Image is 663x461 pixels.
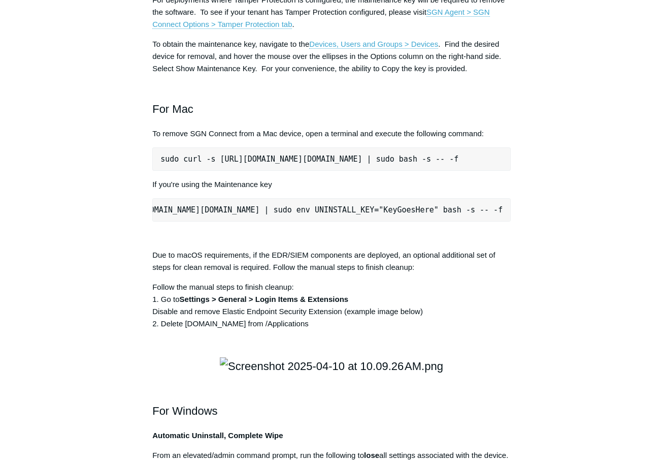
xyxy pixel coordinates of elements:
[180,295,349,303] strong: Settings > General > Login Items & Extensions
[152,147,511,171] pre: sudo curl -s [URL][DOMAIN_NAME][DOMAIN_NAME] | sudo bash -s -- -f
[152,82,511,118] h2: For Mac
[220,357,443,375] img: Screenshot 2025-04-10 at 10.09.26 AM.png
[152,431,283,440] strong: Automatic Uninstall, Complete Wipe
[152,178,511,191] p: If you're using the Maintenance key
[152,38,511,75] p: To obtain the maintenance key, navigate to the . Find the desired device for removal, and hover t...
[152,281,511,330] p: Follow the manual steps to finish cleanup: 1. Go to Disable and remove Elastic Endpoint Security ...
[364,451,379,459] strong: lose
[152,198,511,222] pre: sudo curl -s [URL][DOMAIN_NAME][DOMAIN_NAME] | sudo env UNINSTALL_KEY="KeyGoesHere" bash -s -- -f
[152,128,511,140] p: To remove SGN Connect from a Mac device, open a terminal and execute the following command:
[152,384,511,420] h2: For Windows
[152,249,511,273] p: Due to macOS requirements, if the EDR/SIEM components are deployed, an optional additional set of...
[309,40,438,49] a: Devices, Users and Groups > Devices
